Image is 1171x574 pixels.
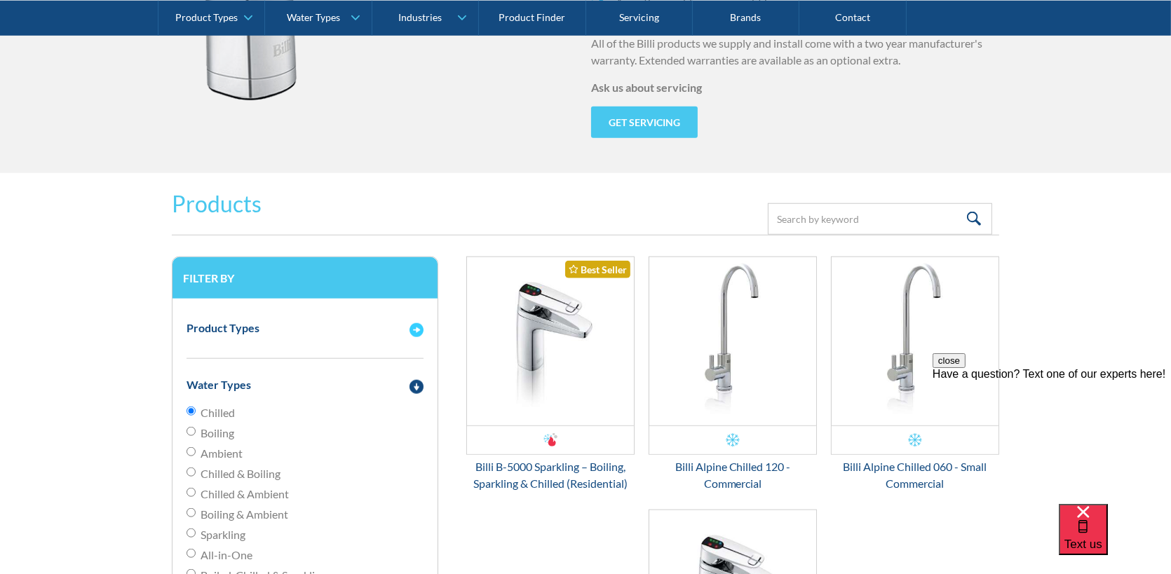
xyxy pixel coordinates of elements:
p: All of the Billi products we supply and install come with a two year manufacturer's warranty. Ext... [591,35,999,69]
strong: Ask us about servicing [591,81,702,94]
div: Billi B-5000 Sparkling – Boiling, Sparkling & Chilled (Residential) [466,458,635,492]
img: Billi Alpine Chilled 060 - Small Commercial [832,257,999,425]
span: Ambient [201,445,243,462]
input: Ambient [187,447,196,456]
h2: Products [172,187,262,221]
span: Chilled [201,404,235,421]
input: Chilled [187,406,196,416]
span: Boiling [201,425,234,442]
img: Billi Alpine Chilled 120 - Commercial [649,257,816,425]
input: All-in-One [187,549,196,558]
a: Billi Alpine Chilled 060 - Small CommercialBilli Alpine Chilled 060 - Small Commercial [831,257,999,492]
span: Boiling & Ambient [201,506,288,523]
img: Billi B-5000 Sparkling – Boiling, Sparkling & Chilled (Residential) [467,257,634,425]
input: Boiling & Ambient [187,508,196,517]
div: Best Seller [565,261,630,278]
span: All-in-One [201,547,252,563]
input: Search by keyword [768,203,992,235]
input: Boiling [187,427,196,436]
a: Get servicing [591,107,698,138]
div: Product Types [175,11,238,23]
div: Product Types [187,320,259,336]
input: Sparkling [187,528,196,538]
input: Chilled & Boiling [187,467,196,477]
iframe: podium webchat widget bubble [1059,504,1171,574]
h3: Filter by [183,271,427,285]
span: Sparkling [201,526,245,543]
div: Water Types [287,11,340,23]
div: Industries [398,11,442,23]
input: Chilled & Ambient [187,488,196,497]
div: Billi Alpine Chilled 120 - Commercial [649,458,817,492]
span: Chilled & Ambient [201,486,289,503]
a: Billi B-5000 Sparkling – Boiling, Sparkling & Chilled (Residential)Best SellerBilli B-5000 Sparkl... [466,257,635,492]
div: Billi Alpine Chilled 060 - Small Commercial [831,458,999,492]
div: Water Types [187,376,251,393]
a: Billi Alpine Chilled 120 - CommercialBilli Alpine Chilled 120 - Commercial [649,257,817,492]
iframe: podium webchat widget prompt [933,353,1171,521]
span: Chilled & Boiling [201,465,280,482]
